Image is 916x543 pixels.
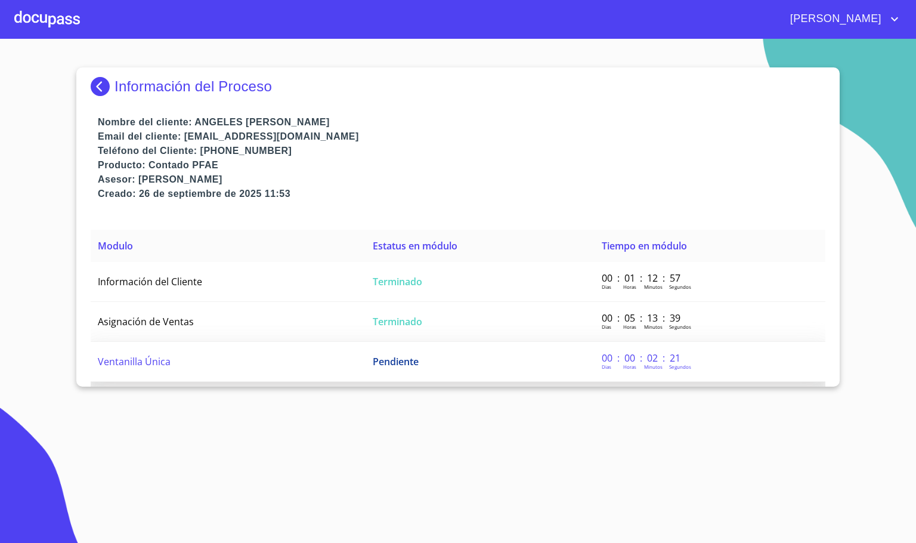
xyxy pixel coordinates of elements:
[98,187,825,201] p: Creado: 26 de septiembre de 2025 11:53
[373,239,457,252] span: Estatus en módulo
[623,283,636,290] p: Horas
[114,78,272,95] p: Información del Proceso
[669,283,691,290] p: Segundos
[98,355,171,368] span: Ventanilla Única
[644,283,663,290] p: Minutos
[373,315,422,328] span: Terminado
[98,172,825,187] p: Asesor: [PERSON_NAME]
[98,115,825,129] p: Nombre del cliente: ANGELES [PERSON_NAME]
[98,239,133,252] span: Modulo
[98,129,825,144] p: Email del cliente: [EMAIL_ADDRESS][DOMAIN_NAME]
[781,10,887,29] span: [PERSON_NAME]
[669,363,691,370] p: Segundos
[91,77,825,96] div: Información del Proceso
[602,311,682,325] p: 00 : 05 : 13 : 39
[602,239,687,252] span: Tiempo en módulo
[602,323,611,330] p: Dias
[98,275,202,288] span: Información del Cliente
[623,323,636,330] p: Horas
[623,363,636,370] p: Horas
[644,363,663,370] p: Minutos
[602,363,611,370] p: Dias
[602,283,611,290] p: Dias
[98,158,825,172] p: Producto: Contado PFAE
[373,355,419,368] span: Pendiente
[781,10,902,29] button: account of current user
[644,323,663,330] p: Minutos
[669,323,691,330] p: Segundos
[91,77,114,96] img: Docupass spot blue
[602,351,682,365] p: 00 : 00 : 02 : 21
[602,271,682,285] p: 00 : 01 : 12 : 57
[98,144,825,158] p: Teléfono del Cliente: [PHONE_NUMBER]
[373,275,422,288] span: Terminado
[98,315,194,328] span: Asignación de Ventas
